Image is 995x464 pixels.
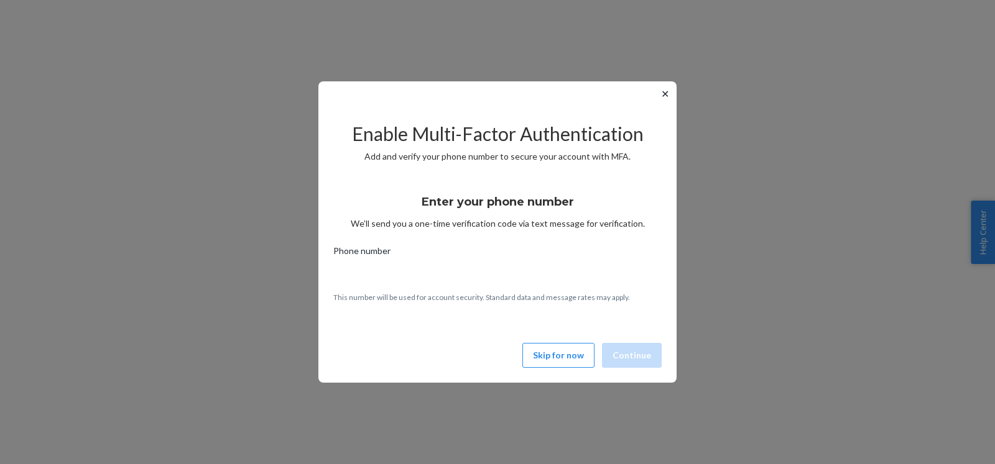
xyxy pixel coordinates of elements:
h2: Enable Multi-Factor Authentication [333,124,662,144]
button: Continue [602,343,662,368]
button: Skip for now [522,343,595,368]
div: We’ll send you a one-time verification code via text message for verification. [333,184,662,230]
span: Phone number [333,245,391,262]
button: ✕ [659,86,672,101]
h3: Enter your phone number [422,194,574,210]
p: This number will be used for account security. Standard data and message rates may apply. [333,292,662,303]
p: Add and verify your phone number to secure your account with MFA. [333,150,662,163]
